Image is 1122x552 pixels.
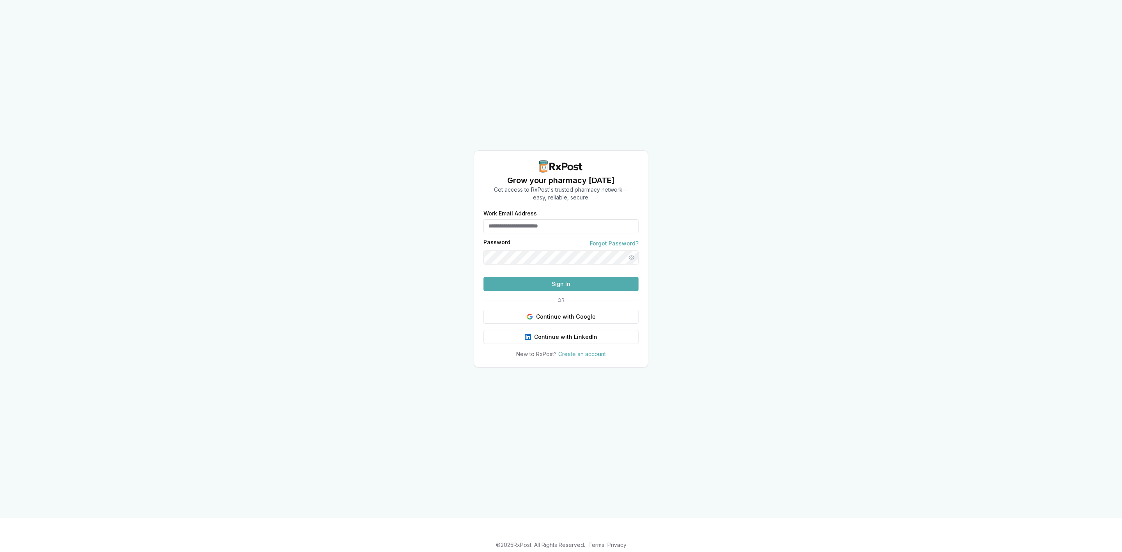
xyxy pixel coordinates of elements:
span: OR [554,297,568,303]
h1: Grow your pharmacy [DATE] [494,175,628,186]
button: Continue with LinkedIn [483,330,639,344]
a: Forgot Password? [590,240,639,247]
span: New to RxPost? [516,351,557,357]
label: Password [483,240,510,247]
p: Get access to RxPost's trusted pharmacy network— easy, reliable, secure. [494,186,628,201]
button: Sign In [483,277,639,291]
label: Work Email Address [483,211,639,216]
a: Terms [588,541,604,548]
img: LinkedIn [525,334,531,340]
img: Google [527,314,533,320]
a: Privacy [607,541,626,548]
button: Show password [625,250,639,265]
img: RxPost Logo [536,160,586,173]
button: Continue with Google [483,310,639,324]
a: Create an account [558,351,606,357]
